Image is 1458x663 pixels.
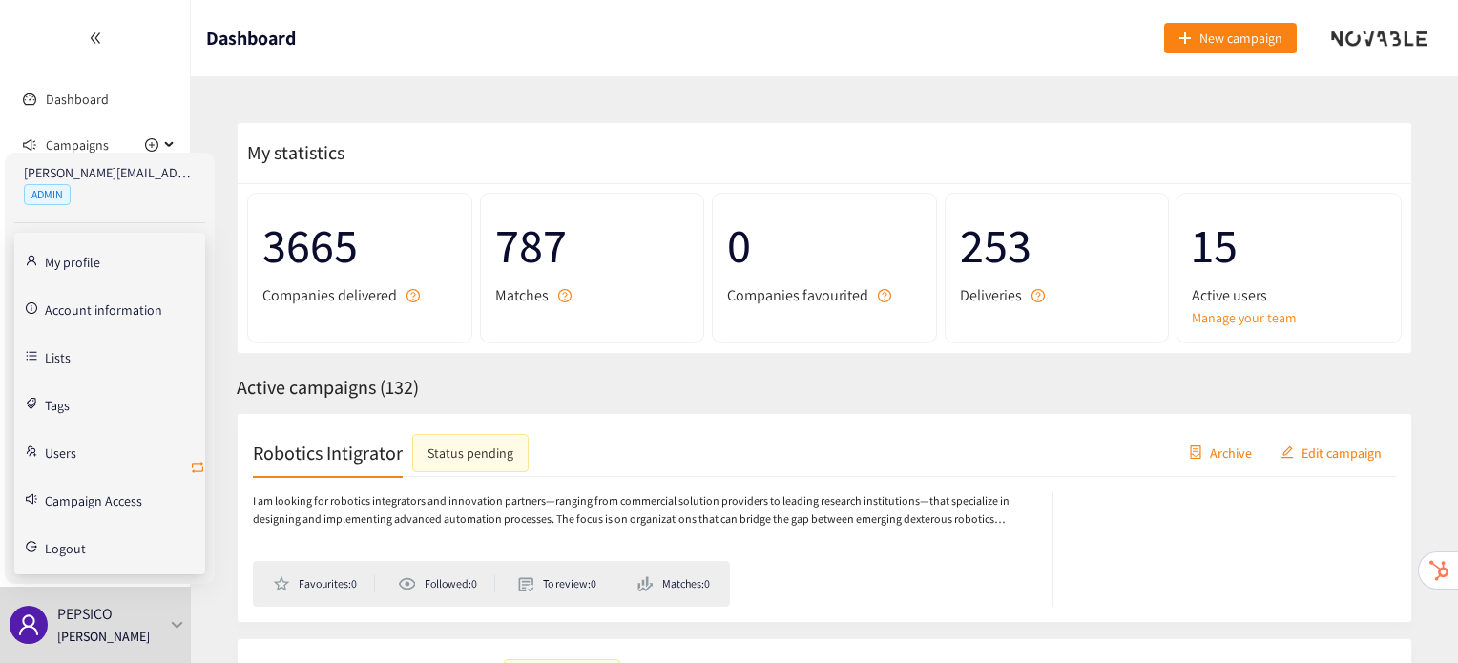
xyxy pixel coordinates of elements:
a: Lists [45,347,71,364]
span: New campaign [1199,28,1282,49]
p: [PERSON_NAME][EMAIL_ADDRESS][DOMAIN_NAME] [24,162,196,183]
a: Users [45,443,76,460]
span: 15 [1192,208,1386,283]
p: [PERSON_NAME] [57,626,150,647]
span: question-circle [878,289,891,302]
span: question-circle [406,289,420,302]
a: Dashboard [46,91,109,108]
span: plus [1178,31,1192,47]
span: Logout [45,542,86,555]
span: sound [23,138,36,152]
p: PEPSICO [57,602,113,626]
h2: Robotics Intigrator [253,439,403,466]
span: retweet [190,460,205,478]
li: Favourites: 0 [273,575,375,592]
span: user [17,613,40,636]
span: question-circle [1031,289,1045,302]
span: 3665 [262,208,457,283]
iframe: Chat Widget [1363,571,1458,663]
button: plusNew campaign [1164,23,1297,53]
span: Companies delivered [262,283,397,307]
span: logout [26,541,37,552]
span: 0 [727,208,922,283]
span: Edit campaign [1302,442,1382,463]
span: ADMIN [24,184,71,205]
li: Matches: 0 [637,575,710,592]
a: Campaign Access [45,490,142,508]
span: Deliveries [960,283,1022,307]
span: Matches [495,283,549,307]
p: I am looking for robotics integrators and innovation partners—ranging from commercial solution pr... [253,492,1033,528]
span: Active users [1192,283,1267,307]
li: To review: 0 [518,575,614,592]
span: 787 [495,208,690,283]
li: Followed: 0 [398,575,495,592]
button: retweet [190,453,205,484]
span: plus-circle [145,138,158,152]
span: My statistics [238,140,344,165]
span: double-left [89,31,102,45]
span: Companies favourited [727,283,868,307]
span: Archive [1210,442,1252,463]
a: My profile [45,252,100,269]
span: Active campaigns ( 132 ) [237,375,419,400]
span: question-circle [558,289,572,302]
span: container [1189,445,1202,461]
span: edit [1281,445,1294,461]
a: Account information [45,300,162,317]
button: containerArchive [1175,437,1266,467]
a: Manage your team [1192,307,1386,328]
button: editEdit campaign [1266,437,1396,467]
a: Tags [45,395,70,412]
a: Robotics IntigratorStatus pendingcontainerArchiveeditEdit campaignI am looking for robotics integ... [237,413,1412,623]
span: 253 [960,208,1155,283]
div: Status pending [427,442,513,463]
span: Campaigns [46,126,109,164]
